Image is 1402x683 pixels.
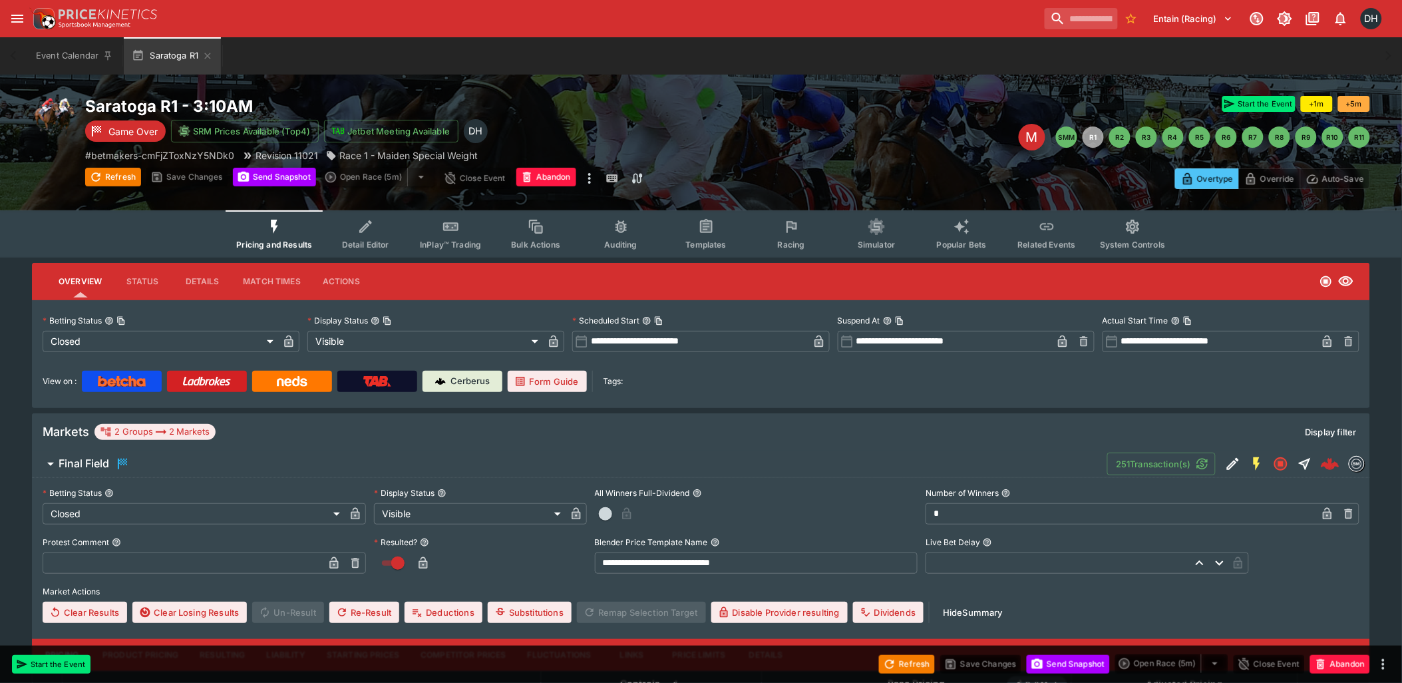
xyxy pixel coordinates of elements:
[329,602,399,623] button: Re-Result
[43,537,109,548] p: Protest Comment
[5,7,29,31] button: open drawer
[582,168,598,189] button: more
[1322,172,1364,186] p: Auto-Save
[112,266,172,298] button: Status
[1298,421,1365,443] button: Display filter
[85,168,141,186] button: Refresh
[226,210,1176,258] div: Event type filters
[32,451,1107,477] button: Final Field
[43,315,102,326] p: Betting Status
[420,240,481,250] span: InPlay™ Trading
[256,148,318,162] p: Revision 11021
[1083,126,1104,148] button: R1
[595,487,690,499] p: All Winners Full-Dividend
[43,487,102,499] p: Betting Status
[324,120,458,142] button: Jetbet Meeting Available
[508,371,587,392] a: Form Guide
[48,266,112,298] button: Overview
[1115,654,1228,673] div: split button
[1301,7,1325,31] button: Documentation
[1183,316,1192,326] button: Copy To Clipboard
[59,22,130,28] img: Sportsbook Management
[1045,8,1118,29] input: search
[437,489,446,498] button: Display Status
[405,602,482,623] button: Deductions
[1136,126,1157,148] button: R3
[1338,96,1370,112] button: +5m
[182,376,231,387] img: Ladbrokes
[1146,8,1241,29] button: Select Tenant
[1349,457,1364,471] img: betmakers
[983,538,992,547] button: Live Bet Delay
[1361,8,1382,29] div: David Howard
[711,602,848,623] button: Disable Provider resulting
[256,639,316,671] button: Liability
[662,639,737,671] button: Price Limits
[171,120,319,142] button: SRM Prices Available (Top4)
[1121,8,1142,29] button: No Bookmarks
[488,602,572,623] button: Substitutions
[1222,96,1296,112] button: Start the Event
[736,639,796,671] button: Details
[937,240,987,250] span: Popular Bets
[43,582,1359,602] label: Market Actions
[1273,7,1297,31] button: Toggle light/dark mode
[1319,275,1333,288] svg: Closed
[59,9,157,19] img: PriceKinetics
[1269,452,1293,476] button: Closed
[1189,126,1210,148] button: R5
[342,240,389,250] span: Detail Editor
[104,489,114,498] button: Betting Status
[326,148,478,162] div: Race 1 - Maiden Special Weight
[1171,316,1180,326] button: Actual Start TimeCopy To Clipboard
[28,37,121,75] button: Event Calendar
[464,119,488,143] div: David Howard
[1273,456,1289,472] svg: Closed
[595,537,708,548] p: Blender Price Template Name
[321,168,435,186] div: split button
[1260,172,1294,186] p: Override
[316,639,410,671] button: Starting Prices
[383,316,392,326] button: Copy To Clipboard
[1175,168,1370,189] div: Start From
[1357,4,1386,33] button: David Howard
[172,266,232,298] button: Details
[1109,126,1131,148] button: R2
[1216,126,1237,148] button: R6
[1296,126,1317,148] button: R9
[1027,655,1110,674] button: Send Snapshot
[1019,124,1045,150] div: Edit Meeting
[1245,452,1269,476] button: SGM Enabled
[104,316,114,326] button: Betting StatusCopy To Clipboard
[516,170,576,183] span: Mark an event as closed and abandoned.
[374,537,417,548] p: Resulted?
[112,538,121,547] button: Protest Comment
[43,371,77,392] label: View on :
[232,266,311,298] button: Match Times
[838,315,880,326] p: Suspend At
[1100,240,1165,250] span: System Controls
[1338,274,1354,290] svg: Visible
[1242,126,1264,148] button: R7
[654,316,663,326] button: Copy To Clipboard
[879,655,935,674] button: Refresh
[693,489,702,498] button: All Winners Full-Dividend
[339,148,478,162] p: Race 1 - Maiden Special Weight
[572,315,639,326] p: Scheduled Start
[1056,126,1077,148] button: SMM
[236,240,312,250] span: Pricing and Results
[59,457,109,471] h6: Final Field
[1329,7,1353,31] button: Notifications
[1321,455,1339,473] div: 8f6468e5-e02a-40fa-b123-cded3c01e20b
[883,316,892,326] button: Suspend AtCopy To Clipboard
[43,331,278,352] div: Closed
[686,240,727,250] span: Templates
[43,602,127,623] button: Clear Results
[307,315,368,326] p: Display Status
[374,487,435,499] p: Display Status
[252,602,323,623] span: Un-Result
[778,240,805,250] span: Racing
[926,537,980,548] p: Live Bet Delay
[374,503,566,525] div: Visible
